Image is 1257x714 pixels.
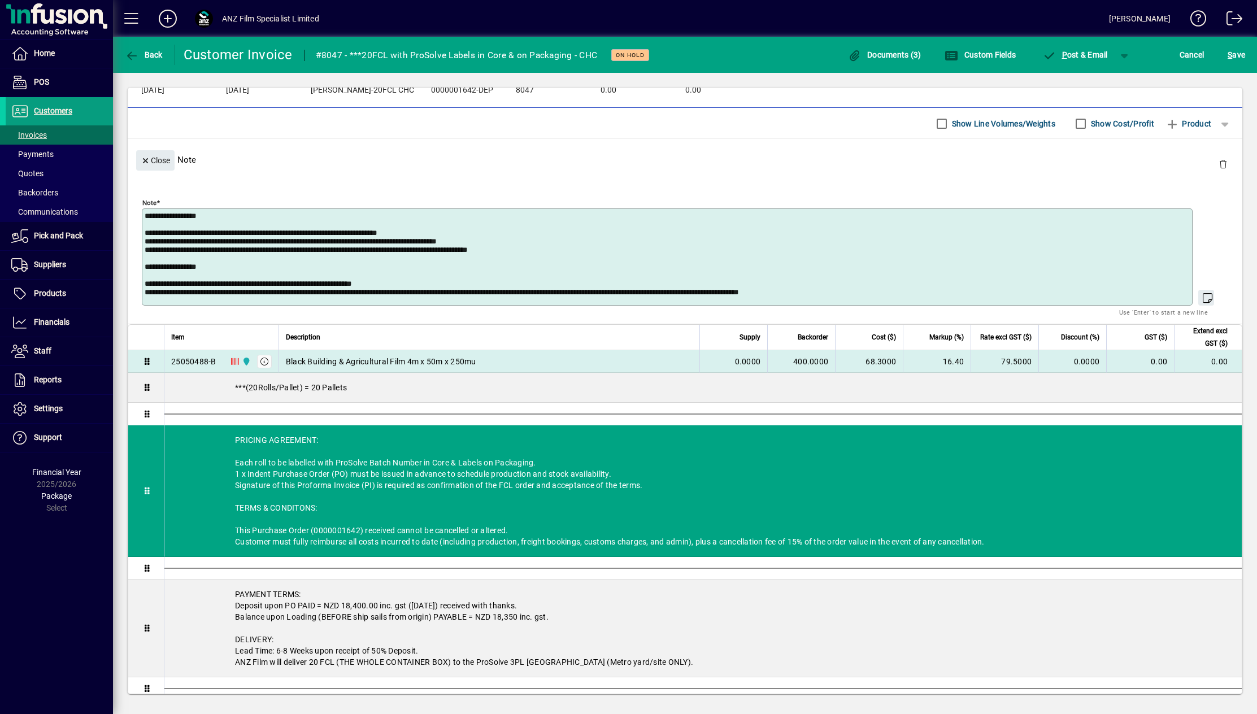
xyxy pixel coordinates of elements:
app-page-header-button: Delete [1210,159,1237,169]
button: Post & Email [1037,45,1114,65]
mat-hint: Use 'Enter' to start a new line [1119,306,1208,319]
span: Back [125,50,163,59]
a: Payments [6,145,113,164]
div: Note [128,139,1242,180]
button: Back [122,45,166,65]
span: Description [286,331,320,343]
a: Quotes [6,164,113,183]
app-page-header-button: Back [113,45,175,65]
a: Knowledge Base [1182,2,1207,39]
span: POS [34,77,49,86]
span: Customers [34,106,72,115]
div: ANZ Film Specialist Limited [222,10,319,28]
td: 0.00 [1106,350,1174,373]
span: Support [34,433,62,442]
span: Item [171,331,185,343]
span: Invoices [11,130,47,140]
a: Reports [6,366,113,394]
span: Extend excl GST ($) [1181,325,1228,350]
button: Profile [186,8,222,29]
a: Products [6,280,113,308]
span: Financial Year [32,468,81,477]
span: Products [34,289,66,298]
span: Backorder [798,331,828,343]
span: 0.00 [685,86,701,95]
div: PRICING AGREEMENT: Each roll to be labelled with ProSolve Batch Number in Core & Labels on Packag... [164,425,1242,556]
span: [DATE] [226,86,249,95]
span: Backorders [11,188,58,197]
span: Pick and Pack [34,231,83,240]
button: Add [150,8,186,29]
button: Product [1160,114,1217,134]
span: Cancel [1180,46,1204,64]
span: 400.0000 [793,356,828,367]
app-page-header-button: Close [133,155,177,165]
div: [PERSON_NAME] [1109,10,1171,28]
span: 0.0000 [735,356,761,367]
span: Discount (%) [1061,331,1099,343]
button: Save [1225,45,1248,65]
span: Documents (3) [848,50,921,59]
span: Settings [34,404,63,413]
a: POS [6,68,113,97]
a: Financials [6,308,113,337]
span: Reports [34,375,62,384]
button: Close [136,150,175,171]
div: ***(20Rolls/Pallet) = 20 Pallets [164,373,1242,402]
label: Show Cost/Profit [1089,118,1154,129]
td: 0.0000 [1038,350,1106,373]
span: Product [1165,115,1211,133]
span: Home [34,49,55,58]
td: 68.3000 [835,350,903,373]
span: Package [41,491,72,500]
span: Financials [34,317,69,326]
div: #8047 - ***20FCL with ProSolve Labels in Core & on Packaging - CHC [316,46,598,64]
a: Settings [6,395,113,423]
span: Payments [11,150,54,159]
span: 8047 [516,86,534,95]
a: Communications [6,202,113,221]
span: Black Building & Agricultural Film 4m x 50m x 250mu [286,356,476,367]
span: Cost ($) [872,331,896,343]
a: Logout [1218,2,1243,39]
button: Documents (3) [845,45,924,65]
span: [DATE] [141,86,164,95]
span: [PERSON_NAME]-20FCL CHC [311,86,414,95]
label: Show Line Volumes/Weights [950,118,1055,129]
span: 0000001642-DEP [431,86,493,95]
a: Home [6,40,113,68]
button: Cancel [1177,45,1207,65]
a: Invoices [6,125,113,145]
a: Staff [6,337,113,365]
span: 0.00 [601,86,616,95]
button: Delete [1210,150,1237,177]
span: Supply [740,331,760,343]
div: 25050488-B [171,356,216,367]
a: Pick and Pack [6,222,113,250]
span: Staff [34,346,51,355]
span: Rate excl GST ($) [980,331,1032,343]
a: Backorders [6,183,113,202]
span: Markup (%) [929,331,964,343]
span: Quotes [11,169,44,178]
span: ave [1228,46,1245,64]
mat-label: Note [142,199,156,207]
span: Close [141,151,170,170]
span: On hold [616,51,645,59]
span: GST ($) [1145,331,1167,343]
span: Custom Fields [945,50,1016,59]
span: S [1228,50,1232,59]
button: Custom Fields [942,45,1019,65]
a: Suppliers [6,251,113,279]
td: 16.40 [903,350,971,373]
span: Suppliers [34,260,66,269]
span: AKL Warehouse [239,355,252,368]
span: Communications [11,207,78,216]
span: ost & Email [1042,50,1108,59]
div: 79.5000 [978,356,1032,367]
td: 0.00 [1174,350,1242,373]
span: P [1062,50,1067,59]
div: PAYMENT TERMS: Deposit upon PO PAID = NZD 18,400.00 inc. gst ([DATE]) received with thanks. Balan... [164,580,1242,677]
div: Customer Invoice [184,46,293,64]
a: Support [6,424,113,452]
